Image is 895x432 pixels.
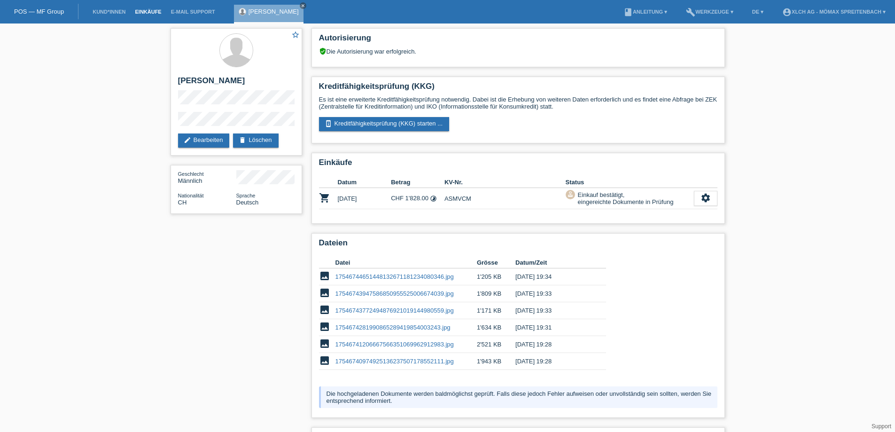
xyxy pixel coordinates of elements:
h2: Kreditfähigkeitsprüfung (KKG) [319,82,717,96]
td: [DATE] 19:33 [515,285,592,302]
i: image [319,338,330,349]
a: Einkäufe [130,9,166,15]
div: Männlich [178,170,236,184]
div: Die hochgeladenen Dokumente werden baldmöglichst geprüft. Falls diese jedoch Fehler aufweisen ode... [319,386,717,408]
i: verified_user [319,47,327,55]
td: [DATE] [338,188,391,209]
i: edit [184,136,191,144]
td: [DATE] 19:28 [515,336,592,353]
a: Support [872,423,891,430]
a: 17546740974925136237507178552111.jpg [335,358,454,365]
a: buildWerkzeuge ▾ [681,9,738,15]
h2: Autorisierung [319,33,717,47]
a: close [300,2,306,9]
h2: [PERSON_NAME] [178,76,295,90]
a: 17546744651448132671181234080346.jpg [335,273,454,280]
a: editBearbeiten [178,134,230,148]
i: close [301,3,305,8]
h2: Einkäufe [319,158,717,172]
i: perm_device_information [325,120,332,127]
span: Deutsch [236,199,259,206]
th: KV-Nr. [444,177,566,188]
a: 17546743947586850955525006674039.jpg [335,290,454,297]
th: Datum [338,177,391,188]
a: Kund*innen [88,9,130,15]
p: Es ist eine erweiterte Kreditfähigkeitsprüfung notwendig. Dabei ist die Erhebung von weiteren Dat... [319,96,717,110]
th: Datum/Zeit [515,257,592,268]
i: settings [700,193,711,203]
a: deleteLöschen [233,134,278,148]
i: image [319,287,330,298]
td: [DATE] 19:28 [515,353,592,370]
td: 1'943 KB [477,353,515,370]
th: Status [566,177,694,188]
a: DE ▾ [747,9,768,15]
a: perm_device_informationKreditfähigkeitsprüfung (KKG) starten ... [319,117,450,131]
a: account_circleXLCH AG - Mömax Spreitenbach ▾ [778,9,890,15]
td: ASMVCM [444,188,566,209]
span: Geschlecht [178,171,204,177]
span: Nationalität [178,193,204,198]
th: Grösse [477,257,515,268]
td: 1'171 KB [477,302,515,319]
i: image [319,304,330,315]
a: star_border [291,31,300,40]
i: 6 Raten [430,195,437,202]
i: star_border [291,31,300,39]
td: CHF 1'828.00 [391,188,444,209]
i: book [623,8,633,17]
i: image [319,355,330,366]
td: [DATE] 19:33 [515,302,592,319]
a: 17546741206667566351069962912983.jpg [335,341,454,348]
td: 1'809 KB [477,285,515,302]
i: POSP00025909 [319,192,330,204]
td: 1'634 KB [477,319,515,336]
span: Schweiz [178,199,187,206]
div: Einkauf bestätigt, eingereichte Dokumente in Prüfung [575,190,674,207]
a: 1754674281990865289419854003243.jpg [335,324,451,331]
span: Sprache [236,193,256,198]
a: bookAnleitung ▾ [619,9,672,15]
td: [DATE] 19:34 [515,268,592,285]
h2: Dateien [319,238,717,252]
i: approval [567,191,574,197]
a: 17546743772494876921019144980559.jpg [335,307,454,314]
i: account_circle [782,8,792,17]
i: image [319,270,330,282]
td: 1'205 KB [477,268,515,285]
td: [DATE] 19:31 [515,319,592,336]
th: Betrag [391,177,444,188]
a: POS — MF Group [14,8,64,15]
a: [PERSON_NAME] [249,8,299,15]
td: 2'521 KB [477,336,515,353]
a: E-Mail Support [166,9,220,15]
div: Die Autorisierung war erfolgreich. [319,47,717,55]
th: Datei [335,257,477,268]
i: delete [239,136,246,144]
i: image [319,321,330,332]
i: build [686,8,695,17]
